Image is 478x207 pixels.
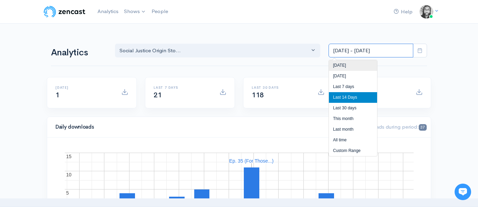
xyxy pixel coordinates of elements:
[44,95,83,101] span: New conversation
[121,4,149,19] a: Shows
[329,145,377,156] li: Custom Range
[357,123,427,130] span: Downloads during period:
[66,190,69,196] text: 5
[154,91,162,99] span: 21
[154,86,211,89] h6: Last 7 days
[329,92,377,103] li: Last 14 Days
[9,118,128,126] p: Find an answer quickly
[11,91,127,105] button: New conversation
[455,184,471,200] iframe: gist-messenger-bubble-iframe
[149,4,171,19] a: People
[419,124,427,131] span: 37
[329,81,377,92] li: Last 7 days
[252,86,309,89] h6: Last 30 days
[329,135,377,145] li: All time
[10,33,127,44] h1: Hi 👋
[55,124,349,130] h4: Daily downloads
[115,44,320,58] button: Social Justice Origin Sto...
[329,103,377,113] li: Last 30 days
[66,154,72,159] text: 15
[66,172,72,177] text: 10
[119,47,310,55] div: Social Justice Origin Sto...
[329,71,377,81] li: [DATE]
[329,60,377,71] li: [DATE]
[329,124,377,135] li: Last month
[51,48,107,58] h1: Analytics
[55,86,113,89] h6: [DATE]
[419,5,433,19] img: ...
[95,4,121,19] a: Analytics
[391,4,415,19] a: Help
[43,5,86,19] img: ZenCast Logo
[55,91,60,99] span: 1
[20,129,123,143] input: Search articles
[350,86,407,89] h6: All time
[229,158,274,164] text: Ep. 35 (For Those...)
[10,46,127,79] h2: Just let us know if you need anything and we'll be happy to help! 🙂
[329,44,413,58] input: analytics date range selector
[329,113,377,124] li: This month
[252,91,264,99] span: 118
